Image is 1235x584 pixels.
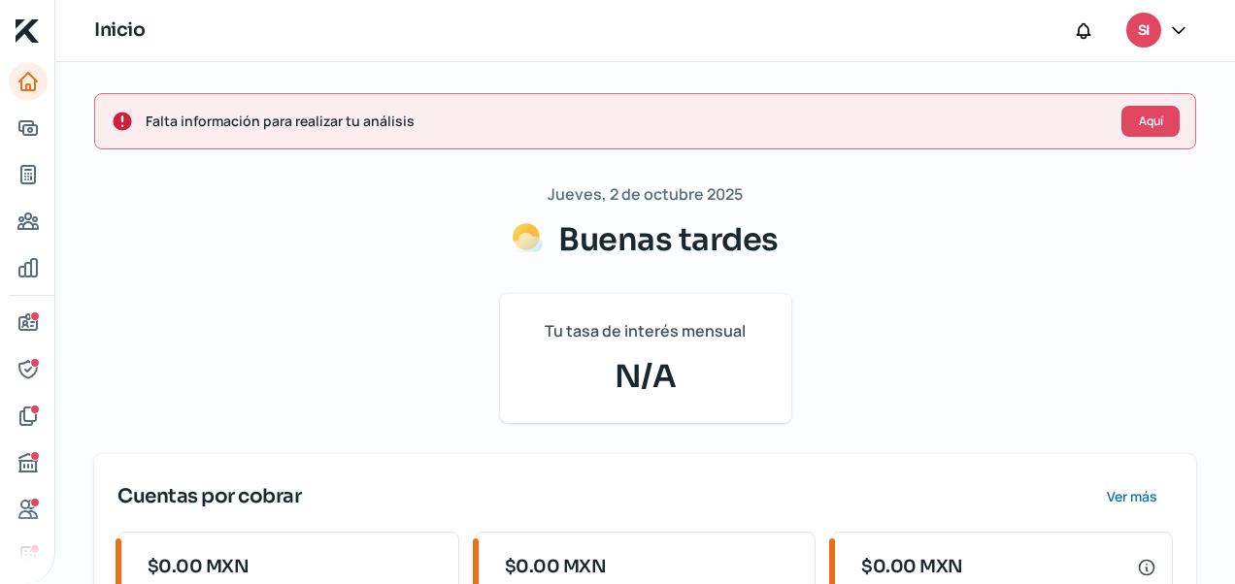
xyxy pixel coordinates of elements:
button: Ver más [1090,477,1173,516]
span: N/A [523,353,768,400]
span: Falta información para realizar tu análisis [146,109,1106,133]
span: SI [1138,19,1150,43]
a: Adelantar facturas [9,109,48,147]
span: $0.00 MXN [148,554,250,580]
a: Información general [9,304,48,342]
span: Jueves, 2 de octubre 2025 [548,180,743,209]
span: Tu tasa de interés mensual [545,317,746,345]
a: Tus créditos [9,155,48,194]
a: Representantes [9,350,48,389]
span: Buenas tardes [558,220,779,259]
a: Inicio [9,62,48,101]
span: $0.00 MXN [505,554,607,580]
a: Mis finanzas [9,248,48,287]
img: Saludos [512,222,543,253]
h1: Inicio [94,16,145,45]
a: Referencias [9,490,48,529]
span: $0.00 MXN [861,554,963,580]
span: Cuentas por cobrar [117,482,301,511]
a: Industria [9,536,48,575]
a: Documentos [9,397,48,436]
a: Buró de crédito [9,443,48,482]
span: Ver más [1107,490,1157,503]
button: Aquí [1121,106,1180,137]
a: Pago a proveedores [9,202,48,241]
span: Aquí [1139,115,1163,127]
